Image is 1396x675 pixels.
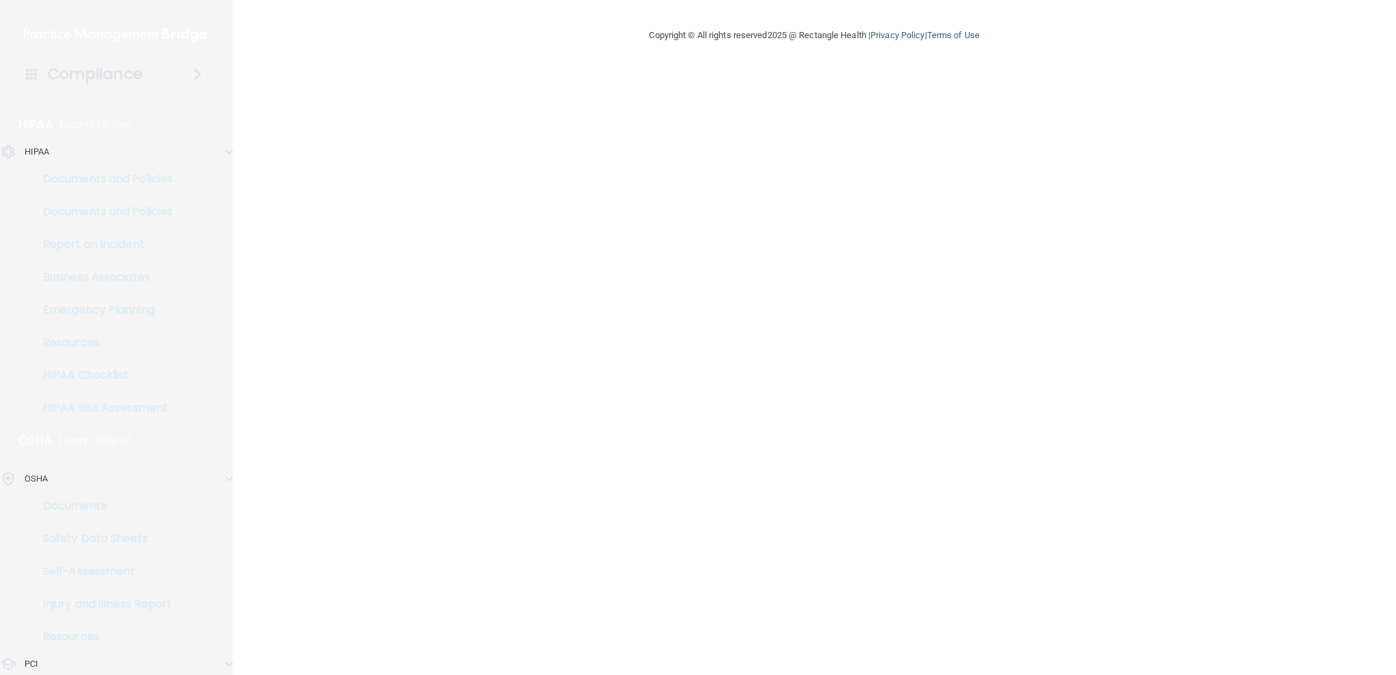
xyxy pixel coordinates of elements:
[18,116,53,133] p: HIPAA
[870,30,924,40] a: Privacy Policy
[9,532,195,546] p: Safety Data Sheets
[9,401,195,415] p: HIPAA Risk Assessment
[18,433,52,449] p: OSHA
[25,144,50,160] p: HIPAA
[25,656,38,672] p: PCI
[9,630,195,644] p: Resources
[24,21,209,48] img: PMB logo
[9,368,195,382] p: HIPAA Checklist
[9,303,195,317] p: Emergency Planning
[9,205,195,219] p: Documents and Policies
[9,597,195,611] p: Injury and Illness Report
[9,172,195,186] p: Documents and Policies
[9,336,195,349] p: Resources
[25,471,48,487] p: OSHA
[9,499,195,513] p: Documents
[59,433,132,449] p: Learn More!
[48,65,142,84] h4: Compliance
[9,565,195,578] p: Self-Assessment
[927,30,980,40] a: Terms of Use
[60,116,132,133] p: Learn More!
[566,14,1063,57] div: Copyright © All rights reserved 2025 @ Rectangle Health | |
[9,270,195,284] p: Business Associates
[9,238,195,251] p: Report an Incident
